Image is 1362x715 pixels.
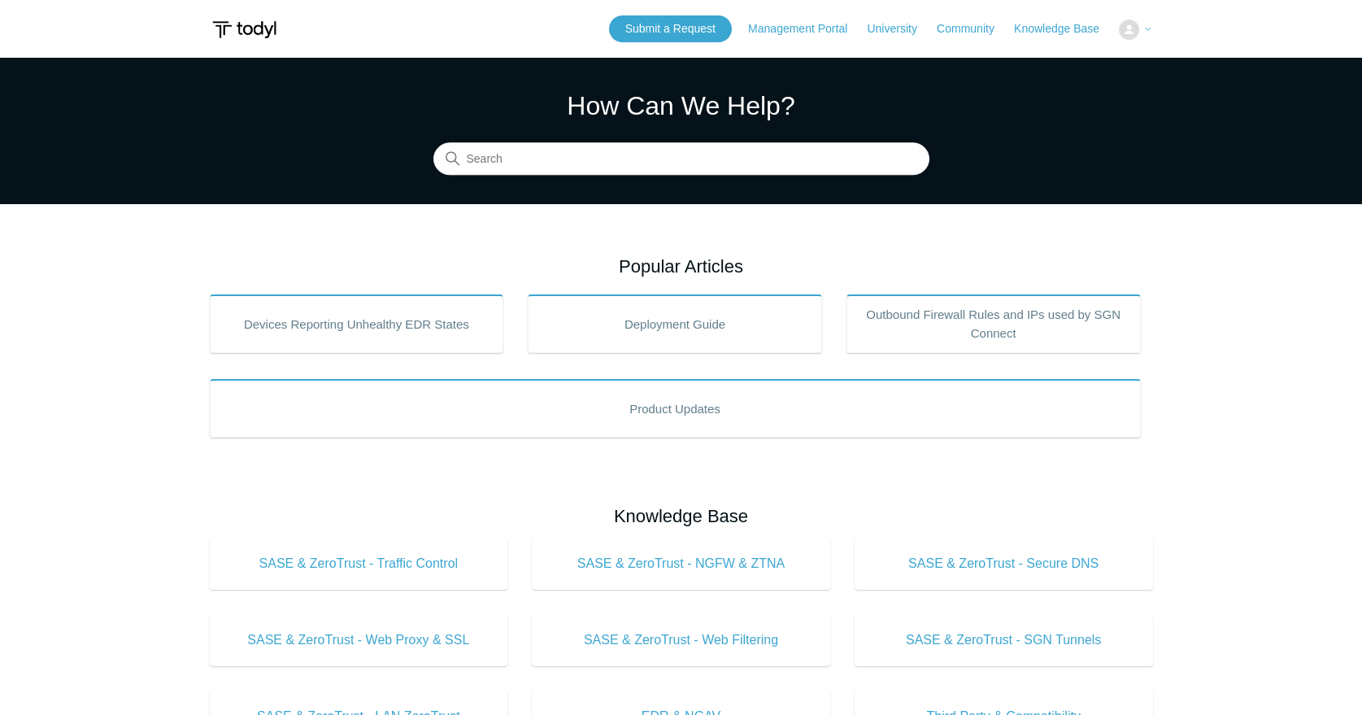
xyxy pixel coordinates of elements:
a: Community [937,20,1011,37]
a: Management Portal [748,20,864,37]
span: SASE & ZeroTrust - Web Proxy & SSL [234,630,484,650]
a: Devices Reporting Unhealthy EDR States [210,294,504,353]
a: Submit a Request [609,15,732,42]
a: Deployment Guide [528,294,822,353]
span: SASE & ZeroTrust - Secure DNS [879,554,1129,573]
a: SASE & ZeroTrust - SGN Tunnels [855,614,1153,666]
h1: How Can We Help? [433,86,929,125]
a: SASE & ZeroTrust - NGFW & ZTNA [532,538,830,590]
h2: Popular Articles [210,253,1153,280]
span: SASE & ZeroTrust - NGFW & ZTNA [556,554,806,573]
a: SASE & ZeroTrust - Traffic Control [210,538,508,590]
a: University [867,20,933,37]
input: Search [433,143,929,176]
h2: Knowledge Base [210,503,1153,530]
img: Todyl Support Center Help Center home page [210,15,279,45]
a: SASE & ZeroTrust - Web Filtering [532,614,830,666]
a: Knowledge Base [1014,20,1116,37]
a: SASE & ZeroTrust - Web Proxy & SSL [210,614,508,666]
a: SASE & ZeroTrust - Secure DNS [855,538,1153,590]
span: SASE & ZeroTrust - Web Filtering [556,630,806,650]
span: SASE & ZeroTrust - Traffic Control [234,554,484,573]
span: SASE & ZeroTrust - SGN Tunnels [879,630,1129,650]
a: Outbound Firewall Rules and IPs used by SGN Connect [846,294,1141,353]
a: Product Updates [210,379,1141,438]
